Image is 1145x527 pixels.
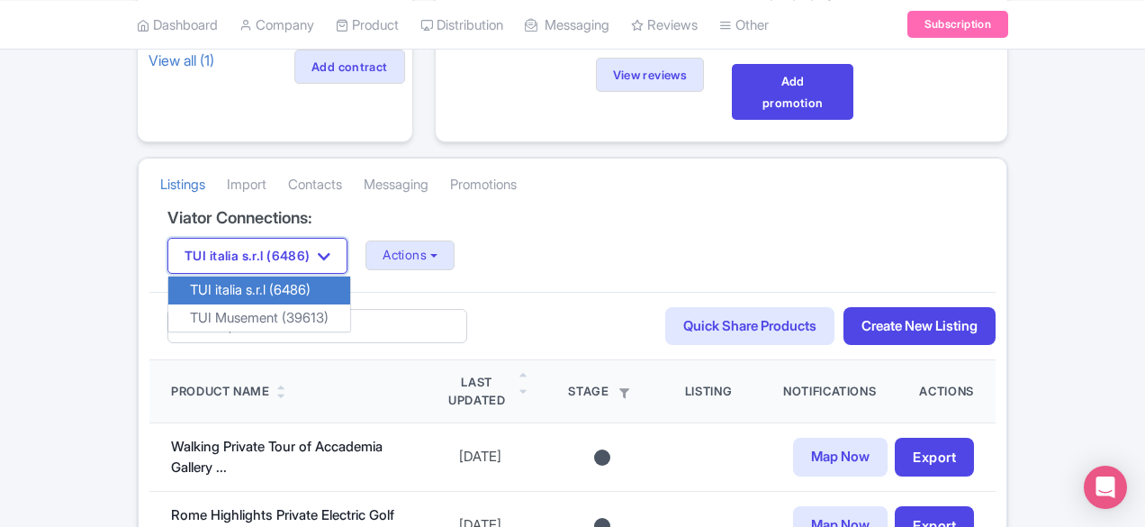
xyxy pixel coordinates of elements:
a: Listings [160,160,205,210]
button: TUI italia s.r.l (6486) [167,238,347,274]
div: Stage [563,383,642,401]
a: Create New Listing [843,307,996,346]
a: Contacts [288,160,342,210]
a: Export [895,438,974,477]
a: Subscription [907,11,1008,38]
div: Open Intercom Messenger [1084,466,1127,509]
th: Listing [663,360,762,423]
button: Actions [365,241,455,270]
a: Messaging [364,160,428,210]
th: Actions [897,360,996,423]
div: Last Updated [441,374,512,409]
a: View reviews [596,58,705,92]
a: Add promotion [732,64,853,120]
a: Walking Private Tour of Accademia Gallery ... [171,438,383,476]
th: Notifications [762,360,897,423]
i: Filter by stage [619,388,629,398]
a: TUI italia s.r.l (6486) [168,277,350,304]
a: View all (1) [145,48,218,73]
a: TUI Musement (39613) [168,304,350,332]
a: Quick Share Products [665,307,834,346]
h4: Viator Connections: [167,209,978,227]
a: Map Now [793,438,888,477]
a: Add contract [294,50,405,84]
a: Promotions [450,160,517,210]
div: Product Name [171,383,270,401]
a: Import [227,160,266,210]
td: [DATE] [419,423,541,492]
